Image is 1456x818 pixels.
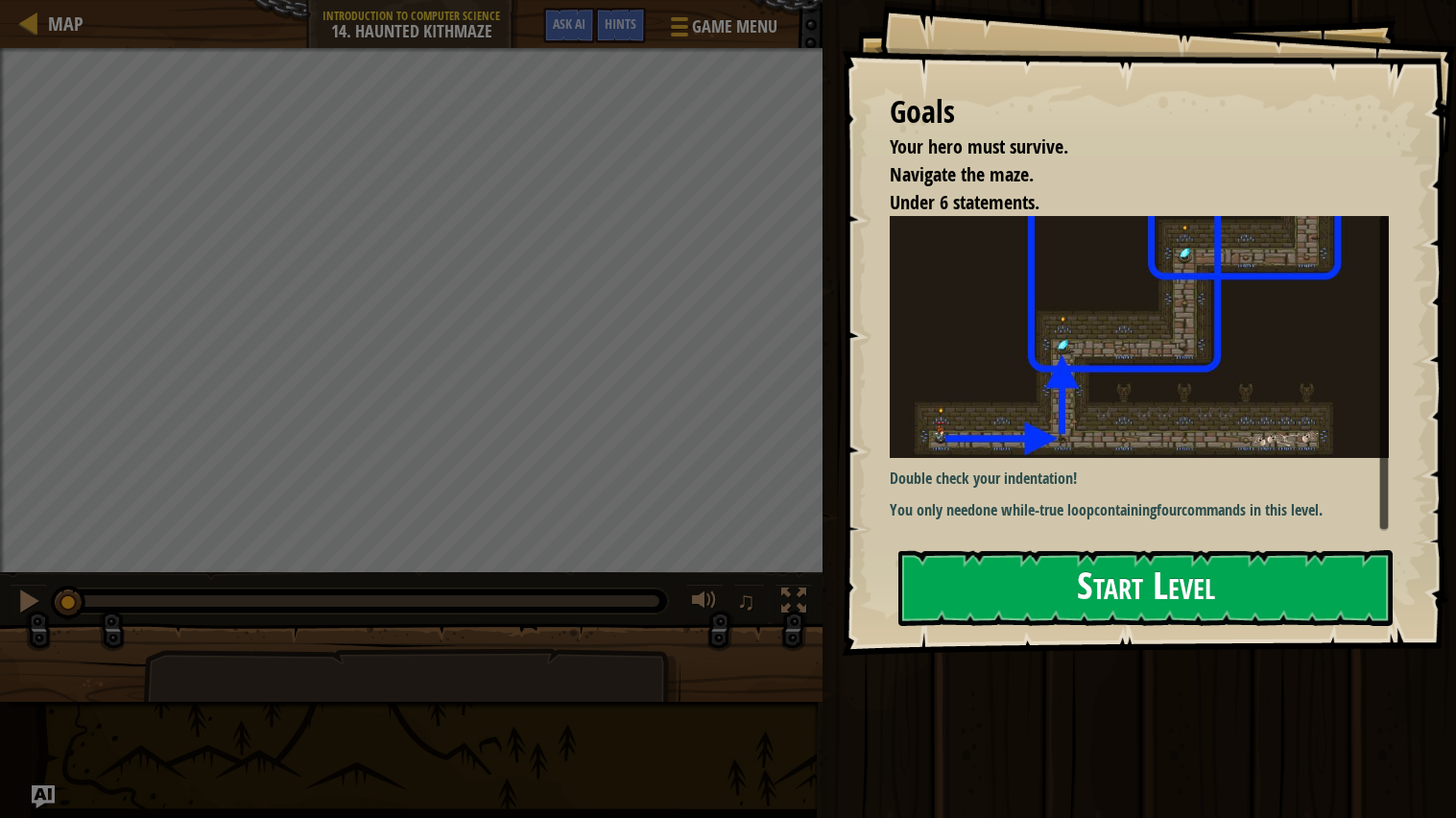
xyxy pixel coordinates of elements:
[866,161,1384,189] li: Navigate the maze.
[685,584,724,623] button: Adjust volume
[605,14,636,33] span: Hints
[1157,499,1182,520] strong: four
[48,11,84,36] span: Map
[1001,499,1094,520] strong: while-true loop
[32,785,55,808] button: Ask AI
[38,11,84,36] a: Map
[890,468,1389,490] p: Double check your indentation!
[898,550,1393,626] button: Start Level
[733,584,766,623] button: ♫
[692,14,777,39] span: Game Menu
[890,133,1068,159] span: Your hero must survive.
[866,189,1384,217] li: Under 6 statements.
[890,189,1039,215] span: Under 6 statements.
[543,8,595,43] button: Ask AI
[975,499,997,520] strong: one
[737,587,756,615] span: ♫
[553,14,585,33] span: Ask AI
[890,90,1389,134] div: Goals
[890,161,1034,187] span: Navigate the maze.
[890,499,1389,521] p: You only need containing commands in this level.
[656,8,789,53] button: Game Menu
[890,216,1389,458] img: Haunted kithmaze
[775,584,813,623] button: Toggle fullscreen
[866,133,1384,161] li: Your hero must survive.
[10,584,48,623] button: Ctrl + P: Pause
